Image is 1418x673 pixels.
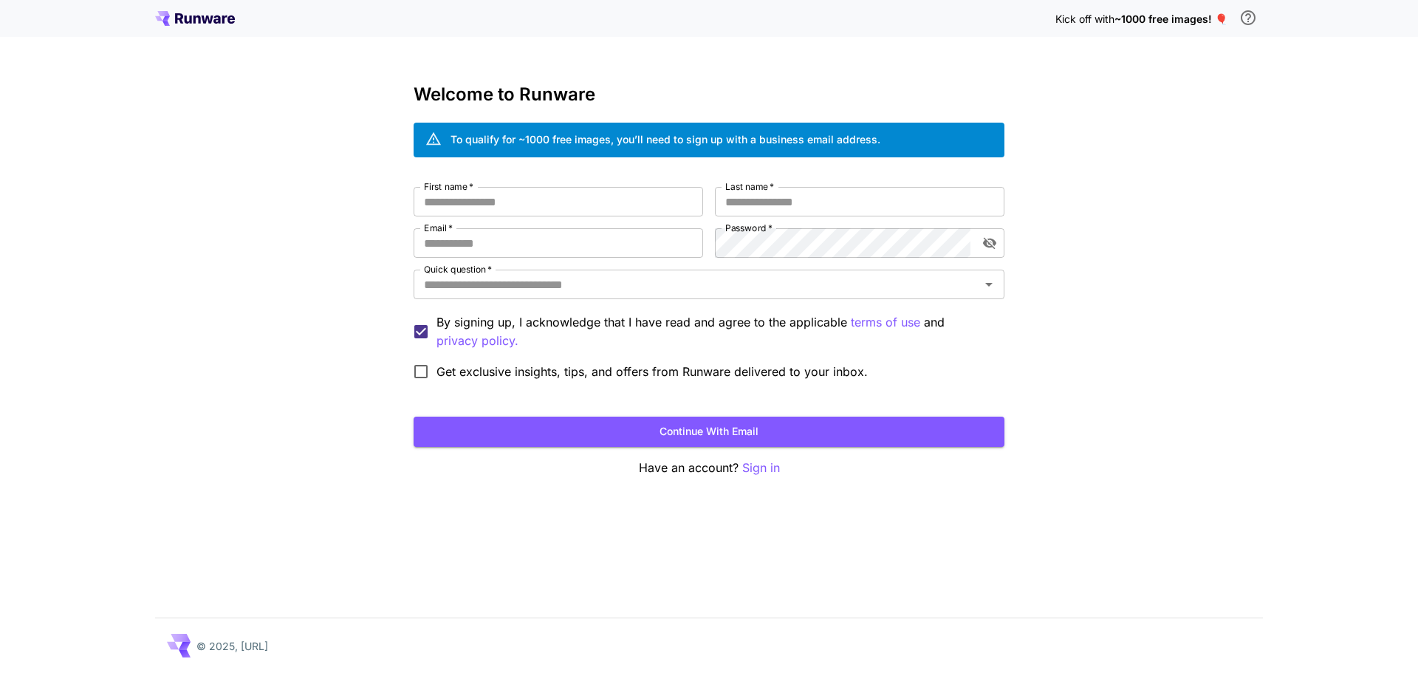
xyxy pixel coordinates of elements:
[725,222,773,234] label: Password
[424,222,453,234] label: Email
[742,459,780,477] button: Sign in
[976,230,1003,256] button: toggle password visibility
[436,332,518,350] p: privacy policy.
[436,363,868,380] span: Get exclusive insights, tips, and offers from Runware delivered to your inbox.
[436,332,518,350] button: By signing up, I acknowledge that I have read and agree to the applicable terms of use and
[851,313,920,332] button: By signing up, I acknowledge that I have read and agree to the applicable and privacy policy.
[451,131,880,147] div: To qualify for ~1000 free images, you’ll need to sign up with a business email address.
[414,459,1004,477] p: Have an account?
[1233,3,1263,33] button: In order to qualify for free credit, you need to sign up with a business email address and click ...
[436,313,993,350] p: By signing up, I acknowledge that I have read and agree to the applicable and
[1114,13,1227,25] span: ~1000 free images! 🎈
[424,263,492,276] label: Quick question
[979,274,999,295] button: Open
[725,180,774,193] label: Last name
[424,180,473,193] label: First name
[1055,13,1114,25] span: Kick off with
[851,313,920,332] p: terms of use
[414,84,1004,105] h3: Welcome to Runware
[414,417,1004,447] button: Continue with email
[196,638,268,654] p: © 2025, [URL]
